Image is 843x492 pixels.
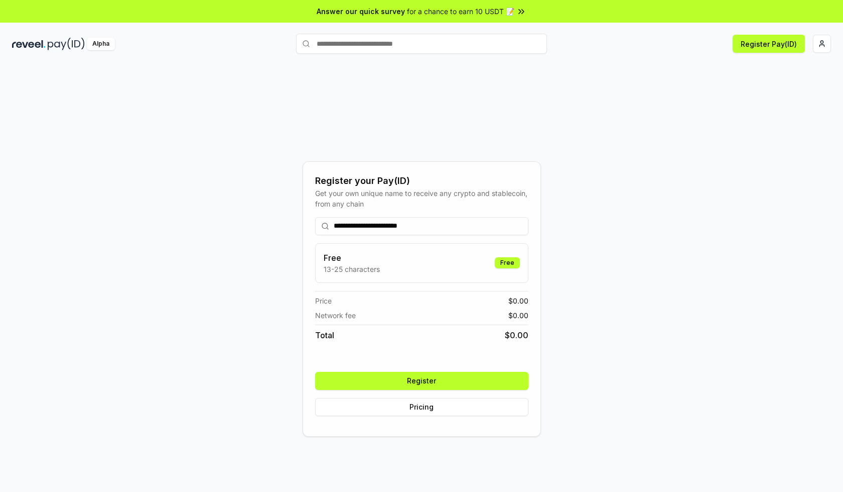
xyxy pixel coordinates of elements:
h3: Free [324,252,380,264]
button: Register Pay(ID) [733,35,805,53]
span: Price [315,296,332,306]
div: Free [495,257,520,268]
button: Pricing [315,398,528,416]
span: Answer our quick survey [317,6,405,17]
img: reveel_dark [12,38,46,50]
span: for a chance to earn 10 USDT 📝 [407,6,514,17]
span: Total [315,329,334,341]
div: Register your Pay(ID) [315,174,528,188]
span: $ 0.00 [508,296,528,306]
span: $ 0.00 [508,310,528,321]
span: Network fee [315,310,356,321]
img: pay_id [48,38,85,50]
div: Get your own unique name to receive any crypto and stablecoin, from any chain [315,188,528,209]
p: 13-25 characters [324,264,380,274]
div: Alpha [87,38,115,50]
button: Register [315,372,528,390]
span: $ 0.00 [505,329,528,341]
